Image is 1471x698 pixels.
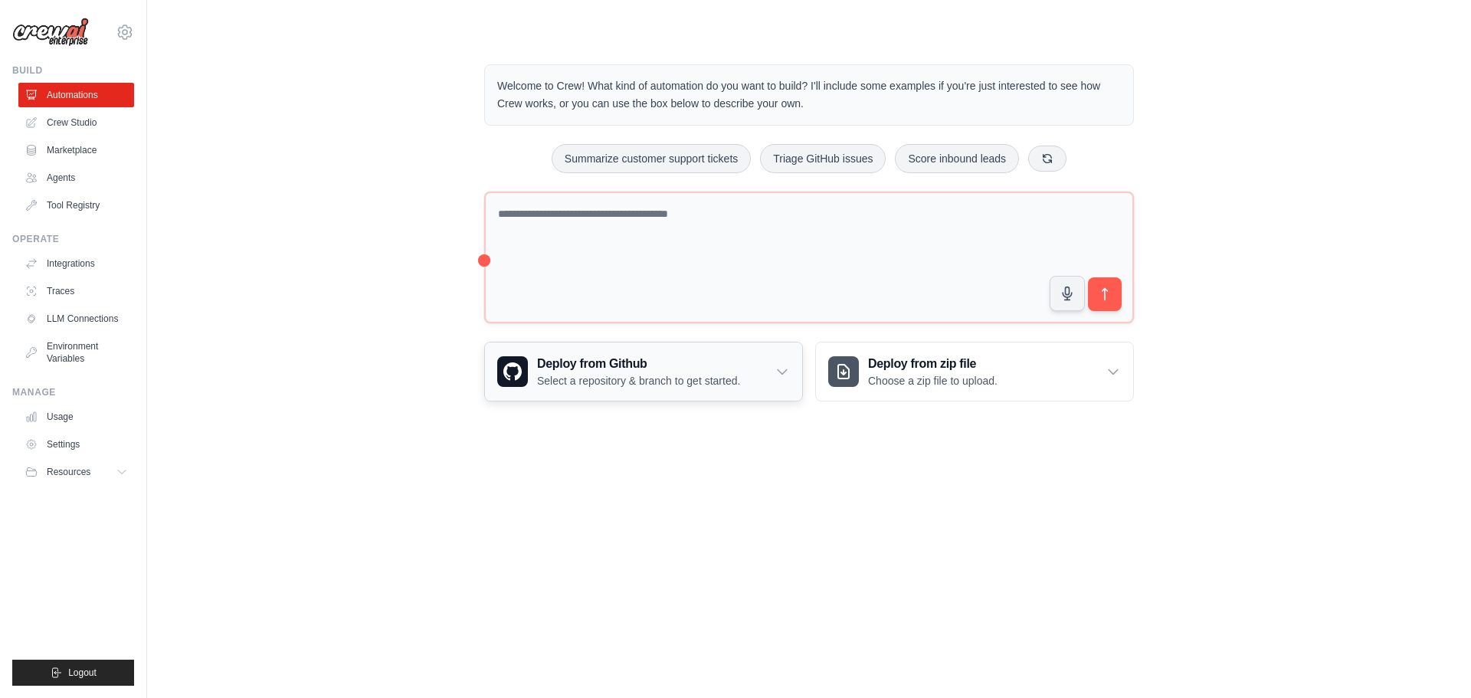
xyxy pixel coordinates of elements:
[18,306,134,331] a: LLM Connections
[868,355,998,373] h3: Deploy from zip file
[497,77,1121,113] p: Welcome to Crew! What kind of automation do you want to build? I'll include some examples if you'...
[18,165,134,190] a: Agents
[18,138,134,162] a: Marketplace
[47,466,90,478] span: Resources
[552,144,751,173] button: Summarize customer support tickets
[18,460,134,484] button: Resources
[12,233,134,245] div: Operate
[18,334,134,371] a: Environment Variables
[18,251,134,276] a: Integrations
[18,110,134,135] a: Crew Studio
[68,667,97,679] span: Logout
[18,405,134,429] a: Usage
[18,279,134,303] a: Traces
[12,660,134,686] button: Logout
[760,144,886,173] button: Triage GitHub issues
[12,64,134,77] div: Build
[12,386,134,398] div: Manage
[537,373,740,388] p: Select a repository & branch to get started.
[537,355,740,373] h3: Deploy from Github
[18,432,134,457] a: Settings
[18,83,134,107] a: Automations
[12,18,89,47] img: Logo
[868,373,998,388] p: Choose a zip file to upload.
[18,193,134,218] a: Tool Registry
[895,144,1019,173] button: Score inbound leads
